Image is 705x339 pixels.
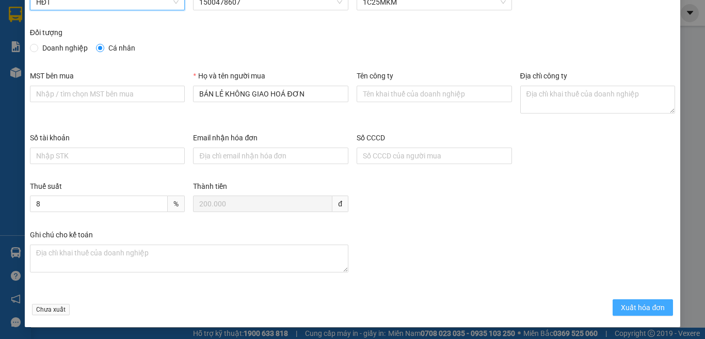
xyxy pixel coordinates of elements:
[38,42,92,54] span: Doanh nghiệp
[193,182,227,190] label: Thành tiền
[168,196,185,212] span: %
[104,42,139,54] span: Cá nhân
[332,196,348,212] span: đ
[357,72,393,80] label: Tên công ty
[357,148,512,164] input: Số CCCD
[193,72,265,80] label: Họ và tên người mua
[30,28,62,37] label: Đối tượng
[357,86,512,102] input: Tên công ty
[30,196,168,212] input: Thuế suất
[30,134,70,142] label: Số tài khoản
[30,148,185,164] input: Số tài khoản
[193,134,258,142] label: Email nhận hóa đơn
[621,302,665,313] span: Xuất hóa đơn
[32,304,70,315] span: Chưa xuất
[520,72,567,80] label: Địa chỉ công ty
[357,134,385,142] label: Số CCCD
[30,231,93,239] label: Ghi chú cho kế toán
[30,86,185,102] input: MST bên mua
[193,86,348,102] input: Họ và tên người mua
[30,245,348,272] textarea: Ghi chú đơn hàng Ghi chú cho kế toán
[613,299,673,316] button: Xuất hóa đơn
[520,86,676,114] textarea: Địa chỉ công ty
[193,148,348,164] input: Email nhận hóa đơn
[30,182,62,190] label: Thuế suất
[30,72,74,80] label: MST bên mua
